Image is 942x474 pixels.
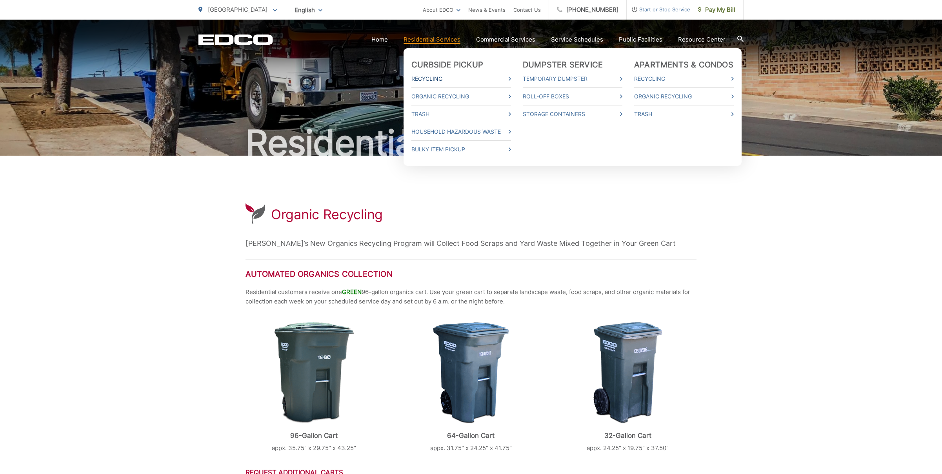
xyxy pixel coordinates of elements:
img: cart-green-waste-96.png [274,322,354,424]
a: Organic Recycling [634,92,734,101]
a: Trash [411,109,511,119]
p: appx. 24.25" x 19.75" x 37.50" [559,443,696,453]
span: GREEN [342,288,362,296]
a: Service Schedules [551,35,603,44]
a: Dumpster Service [523,60,603,69]
a: Storage Containers [523,109,622,119]
a: Apartments & Condos [634,60,733,69]
span: Pay My Bill [698,5,735,15]
h2: Residential Services [198,123,744,163]
p: appx. 31.75" x 24.25" x 41.75" [402,443,540,453]
img: cart-green-waste-64.png [433,322,509,424]
span: English [289,3,328,17]
img: cart-green-waste-32.png [593,322,662,424]
p: 96-Gallon Cart [246,432,383,439]
a: Temporary Dumpster [523,74,622,84]
a: Roll-Off Boxes [523,92,622,101]
a: Bulky Item Pickup [411,145,511,154]
p: [PERSON_NAME]’s New Organics Recycling Program will Collect Food Scraps and Yard Waste Mixed Toge... [246,238,696,249]
p: Residential customers receive one 96-gallon organics cart. Use your green cart to separate landsc... [246,287,696,306]
a: Public Facilities [619,35,662,44]
a: Household Hazardous Waste [411,127,511,136]
h1: Organic Recycling [271,207,383,222]
a: EDCD logo. Return to the homepage. [198,34,273,45]
p: 64-Gallon Cart [402,432,540,439]
a: News & Events [468,5,506,15]
p: appx. 35.75" x 29.75" x 43.25" [246,443,383,453]
a: Recycling [411,74,511,84]
a: Curbside Pickup [411,60,483,69]
a: Organic Recycling [411,92,511,101]
a: Home [371,35,388,44]
a: Commercial Services [476,35,535,44]
p: 32-Gallon Cart [559,432,696,439]
a: Resource Center [678,35,726,44]
a: About EDCO [423,5,460,15]
a: Residential Services [404,35,460,44]
a: Contact Us [513,5,541,15]
a: Trash [634,109,734,119]
h2: Automated Organics Collection [246,269,696,279]
span: [GEOGRAPHIC_DATA] [208,6,267,13]
a: Recycling [634,74,734,84]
